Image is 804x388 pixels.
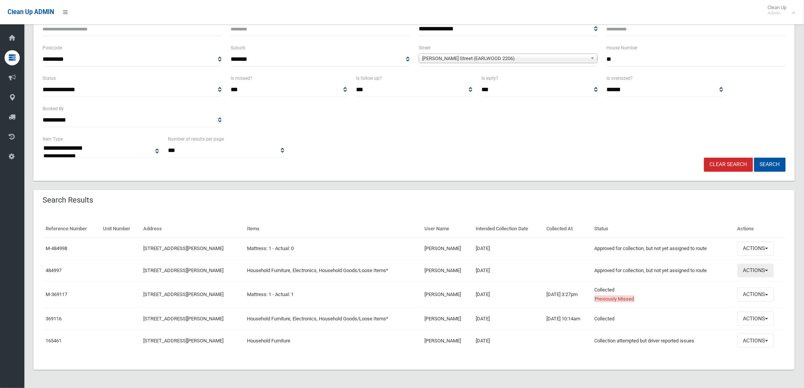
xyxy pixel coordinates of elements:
[473,238,544,260] td: [DATE]
[607,74,633,82] label: Is oversized?
[543,282,592,308] td: [DATE] 3:27pm
[43,105,64,113] label: Booked By
[473,220,544,238] th: Intended Collection Date
[738,334,774,348] button: Actions
[356,74,382,82] label: Is follow up?
[244,220,422,238] th: Items
[422,308,473,330] td: [PERSON_NAME]
[543,308,592,330] td: [DATE] 10:14am
[143,245,223,251] a: [STREET_ADDRESS][PERSON_NAME]
[473,282,544,308] td: [DATE]
[244,308,422,330] td: Household Furniture, Electronics, Household Goods/Loose Items*
[754,158,786,172] button: Search
[764,5,795,16] span: Clean Up
[592,330,734,352] td: Collection attempted but driver reported issues
[422,282,473,308] td: [PERSON_NAME]
[46,316,62,321] a: 369116
[168,135,224,143] label: Number of results per page
[143,316,223,321] a: [STREET_ADDRESS][PERSON_NAME]
[143,338,223,344] a: [STREET_ADDRESS][PERSON_NAME]
[43,74,56,82] label: Status
[422,330,473,352] td: [PERSON_NAME]
[244,330,422,352] td: Household Furniture
[592,238,734,260] td: Approved for collection, but not yet assigned to route
[592,282,734,308] td: Collected
[143,268,223,273] a: [STREET_ADDRESS][PERSON_NAME]
[592,220,734,238] th: Status
[592,260,734,282] td: Approved for collection, but not yet assigned to route
[46,338,62,344] a: 165461
[595,296,635,302] span: Previously Missed
[768,10,787,16] small: Admin
[46,291,67,297] a: M-369117
[244,282,422,308] td: Mattress: 1 - Actual: 1
[592,308,734,330] td: Collected
[231,74,252,82] label: Is missed?
[738,264,774,278] button: Actions
[419,44,430,52] label: Street
[422,238,473,260] td: [PERSON_NAME]
[473,260,544,282] td: [DATE]
[704,158,753,172] a: Clear Search
[8,8,54,16] span: Clean Up ADMIN
[140,220,244,238] th: Address
[738,288,774,302] button: Actions
[46,245,67,251] a: M-484998
[422,54,587,63] span: [PERSON_NAME] Street (EARLWOOD 2206)
[43,220,100,238] th: Reference Number
[46,268,62,273] a: 484997
[244,260,422,282] td: Household Furniture, Electronics, Household Goods/Loose Items*
[738,312,774,326] button: Actions
[422,260,473,282] td: [PERSON_NAME]
[244,238,422,260] td: Mattress: 1 - Actual: 0
[422,220,473,238] th: User Name
[481,74,498,82] label: Is early?
[43,135,63,143] label: Item Type
[43,44,62,52] label: Postcode
[473,308,544,330] td: [DATE]
[738,242,774,256] button: Actions
[143,291,223,297] a: [STREET_ADDRESS][PERSON_NAME]
[33,193,102,207] header: Search Results
[607,44,638,52] label: House Number
[473,330,544,352] td: [DATE]
[734,220,786,238] th: Actions
[543,220,592,238] th: Collected At
[100,220,140,238] th: Unit Number
[231,44,245,52] label: Suburb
